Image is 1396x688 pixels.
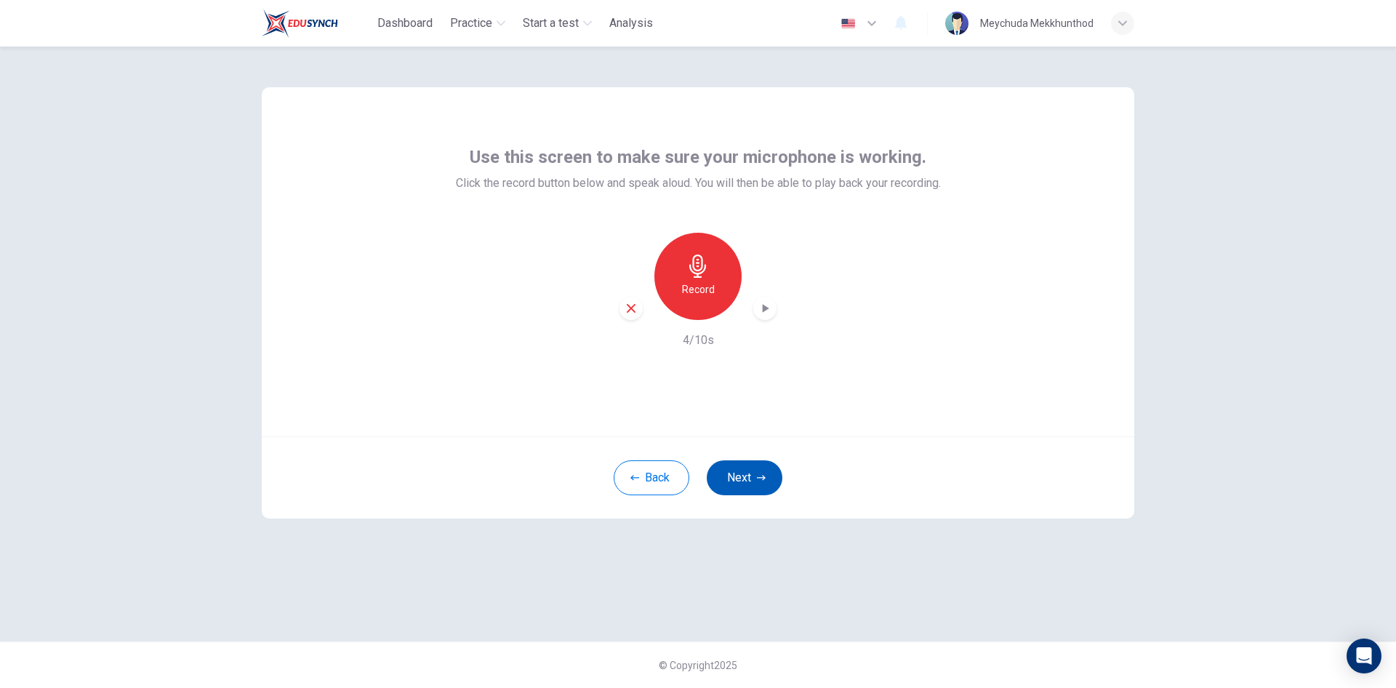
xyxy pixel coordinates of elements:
[262,9,372,38] a: Train Test logo
[683,332,714,349] h6: 4/10s
[444,10,511,36] button: Practice
[980,15,1094,32] div: Meychuda Mekkhunthod
[262,9,338,38] img: Train Test logo
[517,10,598,36] button: Start a test
[603,10,659,36] button: Analysis
[707,460,782,495] button: Next
[839,18,857,29] img: en
[654,233,742,320] button: Record
[945,12,968,35] img: Profile picture
[523,15,579,32] span: Start a test
[614,460,689,495] button: Back
[372,10,438,36] button: Dashboard
[450,15,492,32] span: Practice
[470,145,926,169] span: Use this screen to make sure your microphone is working.
[682,281,715,298] h6: Record
[377,15,433,32] span: Dashboard
[456,175,941,192] span: Click the record button below and speak aloud. You will then be able to play back your recording.
[659,660,737,671] span: © Copyright 2025
[1347,639,1381,673] div: Open Intercom Messenger
[609,15,653,32] span: Analysis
